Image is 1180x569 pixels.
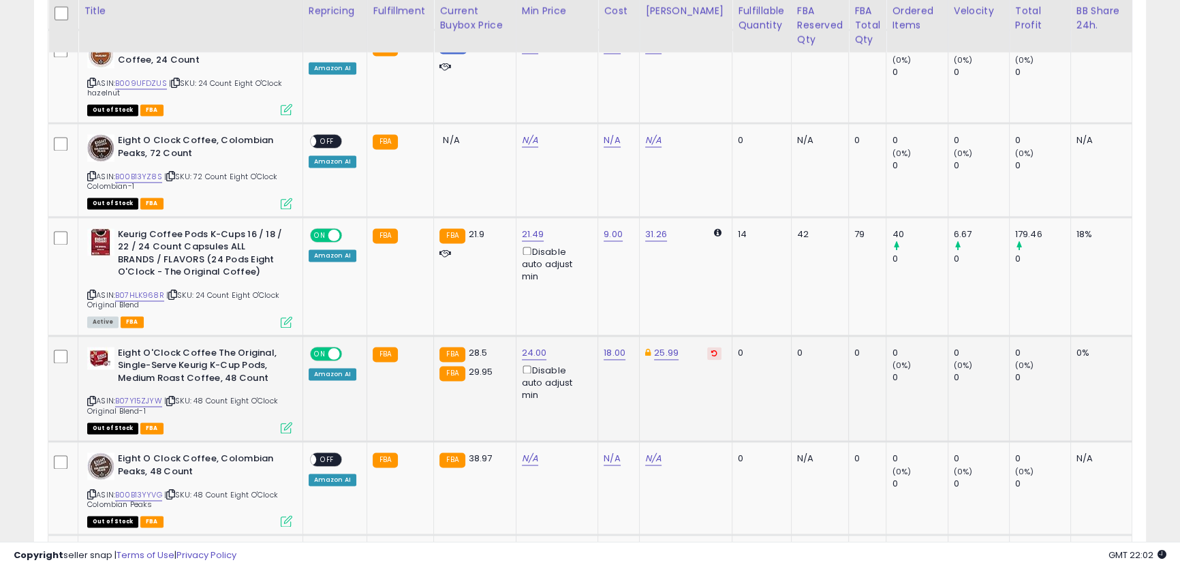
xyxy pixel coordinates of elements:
span: N/A [443,134,459,147]
a: N/A [604,452,620,465]
small: FBA [373,347,398,362]
div: Fulfillable Quantity [738,3,786,32]
small: (0%) [1015,55,1034,65]
span: 29.95 [469,365,493,378]
span: All listings that are currently out of stock and unavailable for purchase on Amazon [87,104,138,116]
div: 0 [1015,66,1070,78]
span: | SKU: 48 Count Eight O'Clock Original Blend-1 [87,395,278,416]
small: FBA [439,228,465,243]
span: All listings that are currently out of stock and unavailable for purchase on Amazon [87,422,138,434]
div: 0 [854,452,875,465]
img: 51f4ihbtxbL._SL40_.jpg [87,134,114,162]
div: 0 [954,66,1009,78]
div: 0 [1015,134,1070,147]
small: (0%) [954,466,973,477]
span: ON [311,229,328,241]
div: 79 [854,228,875,241]
a: B07Y15ZJYW [115,395,162,407]
small: (0%) [892,466,911,477]
small: (0%) [892,55,911,65]
div: ASIN: [87,134,292,207]
b: Keurig Coffee Pods K-Cups 16 / 18 / 22 / 24 Count Capsules ALL BRANDS / FLAVORS (24 Pods Eight O'... [118,228,283,282]
div: ASIN: [87,452,292,525]
small: (0%) [892,360,911,371]
a: B07HLK968R [115,290,164,301]
a: 18.00 [604,346,625,360]
span: FBA [140,422,164,434]
div: 0 [738,134,781,147]
div: Velocity [954,3,1004,18]
span: FBA [121,316,144,328]
div: 0 [892,347,947,359]
img: 51hVVEKseNL._SL40_.jpg [87,452,114,480]
div: N/A [1076,134,1121,147]
small: (0%) [1015,466,1034,477]
a: N/A [604,134,620,147]
div: ASIN: [87,347,292,433]
div: 0 [954,478,1009,490]
img: 41uhkLffibL._SL40_.jpg [87,228,114,256]
a: 21.49 [522,228,544,241]
a: N/A [645,134,662,147]
span: 21.9 [469,228,485,241]
small: (0%) [1015,148,1034,159]
small: (0%) [1015,360,1034,371]
a: N/A [522,134,538,147]
div: 0 [954,253,1009,265]
b: Eight O Clock Coffee, Colombian Peaks, 72 Count [118,134,283,163]
div: seller snap | | [14,549,236,562]
div: Current Buybox Price [439,3,510,32]
div: Repricing [309,3,361,18]
div: Title [84,3,297,18]
img: 417e+Dl1guL._SL40_.jpg [87,347,114,369]
div: 0 [1015,253,1070,265]
span: OFF [316,454,338,465]
a: 25.99 [654,346,679,360]
div: 0 [954,452,1009,465]
small: FBA [373,134,398,149]
a: Privacy Policy [176,549,236,562]
div: 0 [797,347,838,359]
div: Fulfillment [373,3,428,18]
div: 0 [738,347,781,359]
div: 14 [738,228,781,241]
div: FBA Total Qty [854,3,880,46]
div: Amazon AI [309,62,356,74]
a: Terms of Use [117,549,174,562]
small: (0%) [954,148,973,159]
div: N/A [797,134,838,147]
div: 0 [892,66,947,78]
span: OFF [339,229,361,241]
div: 0 [892,478,947,490]
div: Amazon AI [309,368,356,380]
span: OFF [316,136,338,147]
b: Eight O'Clock Coffee The Original, Single-Serve Keurig K-Cup Pods, Medium Roast Coffee, 48 Count [118,347,283,388]
small: FBA [373,452,398,467]
small: FBA [373,228,398,243]
small: (0%) [954,360,973,371]
span: 2025-08-14 22:02 GMT [1108,549,1166,562]
span: All listings that are currently out of stock and unavailable for purchase on Amazon [87,516,138,527]
div: 0 [892,159,947,172]
span: 38.97 [469,452,493,465]
span: | SKU: 24 Count Eight O'Clock Original Blend [87,290,279,310]
div: 179.46 [1015,228,1070,241]
strong: Copyright [14,549,63,562]
a: 9.00 [604,228,623,241]
div: 0 [1015,452,1070,465]
div: 40 [892,228,947,241]
small: FBA [439,347,465,362]
span: ON [311,348,328,359]
div: 0 [1015,347,1070,359]
div: 0 [738,452,781,465]
span: | SKU: 48 Count Eight O'Clock Colombian Peaks [87,489,278,510]
span: | SKU: 24 Count Eight O'Clock hazelnut [87,78,282,98]
div: Disable auto adjust min [522,363,588,402]
div: 0 [892,371,947,384]
div: Total Profit [1015,3,1065,32]
div: 0 [954,347,1009,359]
div: Amazon AI [309,249,356,262]
a: B00B13YYVG [115,489,162,501]
div: FBA Reserved Qty [797,3,843,46]
span: FBA [140,104,164,116]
